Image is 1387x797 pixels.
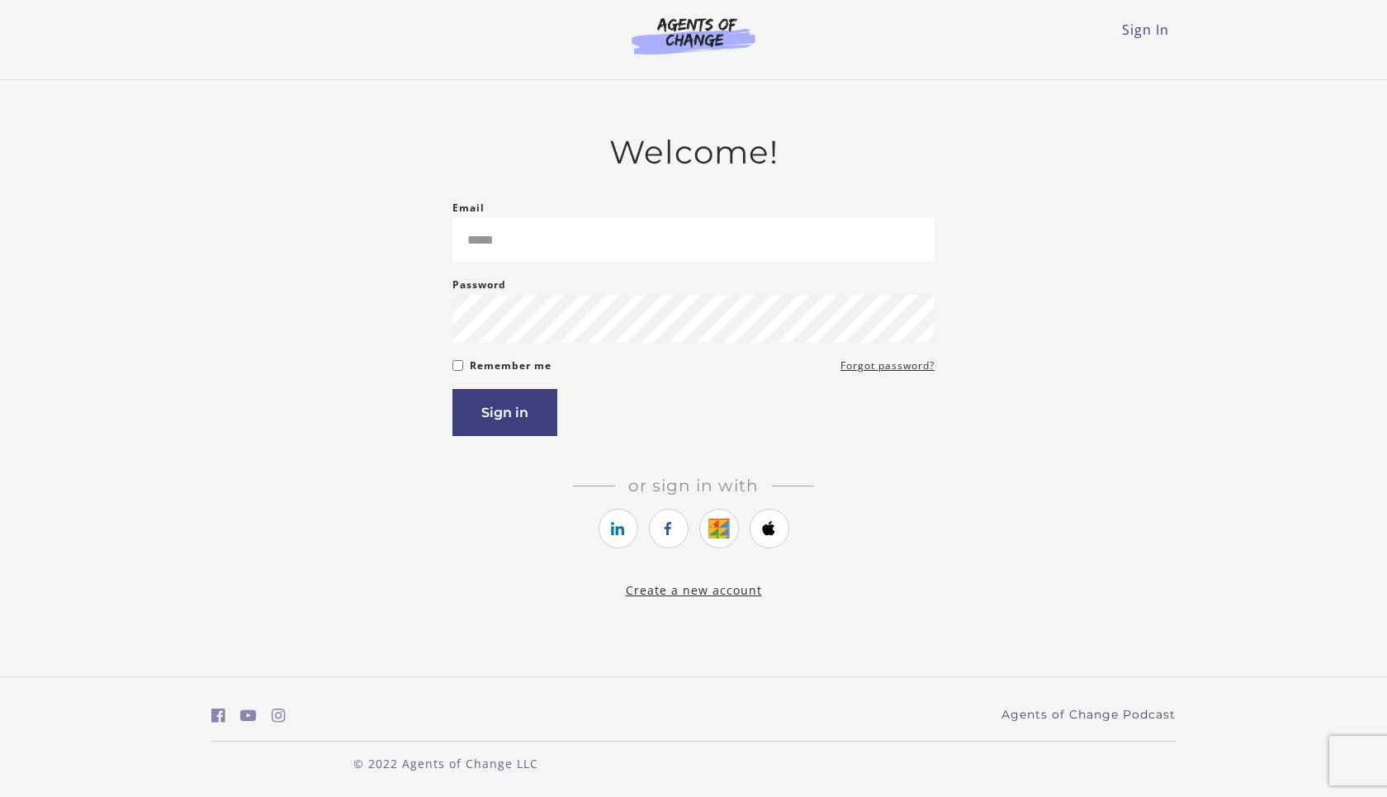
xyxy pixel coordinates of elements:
i: https://www.instagram.com/agentsofchangeprep/ (Open in a new window) [272,708,286,723]
a: https://courses.thinkific.com/users/auth/apple?ss%5Breferral%5D=&ss%5Buser_return_to%5D=&ss%5Bvis... [750,509,789,548]
a: Forgot password? [840,356,935,376]
i: https://www.youtube.com/c/AgentsofChangeTestPrepbyMeaganMitchell (Open in a new window) [240,708,257,723]
label: Remember me [470,356,551,376]
i: https://www.facebook.com/groups/aswbtestprep (Open in a new window) [211,708,225,723]
p: © 2022 Agents of Change LLC [211,755,680,772]
a: Sign In [1122,21,1169,39]
a: https://www.youtube.com/c/AgentsofChangeTestPrepbyMeaganMitchell (Open in a new window) [240,704,257,728]
span: Or sign in with [615,476,772,496]
a: Agents of Change Podcast [1001,706,1176,723]
a: https://courses.thinkific.com/users/auth/google?ss%5Breferral%5D=&ss%5Buser_return_to%5D=&ss%5Bvi... [699,509,739,548]
a: https://courses.thinkific.com/users/auth/facebook?ss%5Breferral%5D=&ss%5Buser_return_to%5D=&ss%5B... [649,509,689,548]
a: Create a new account [626,582,762,598]
h2: Welcome! [452,133,935,172]
a: https://courses.thinkific.com/users/auth/linkedin?ss%5Breferral%5D=&ss%5Buser_return_to%5D=&ss%5B... [599,509,638,548]
a: https://www.instagram.com/agentsofchangeprep/ (Open in a new window) [272,704,286,728]
label: Email [452,198,485,218]
img: Agents of Change Logo [614,17,773,55]
label: Password [452,275,506,295]
button: Sign in [452,389,557,436]
a: https://www.facebook.com/groups/aswbtestprep (Open in a new window) [211,704,225,728]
